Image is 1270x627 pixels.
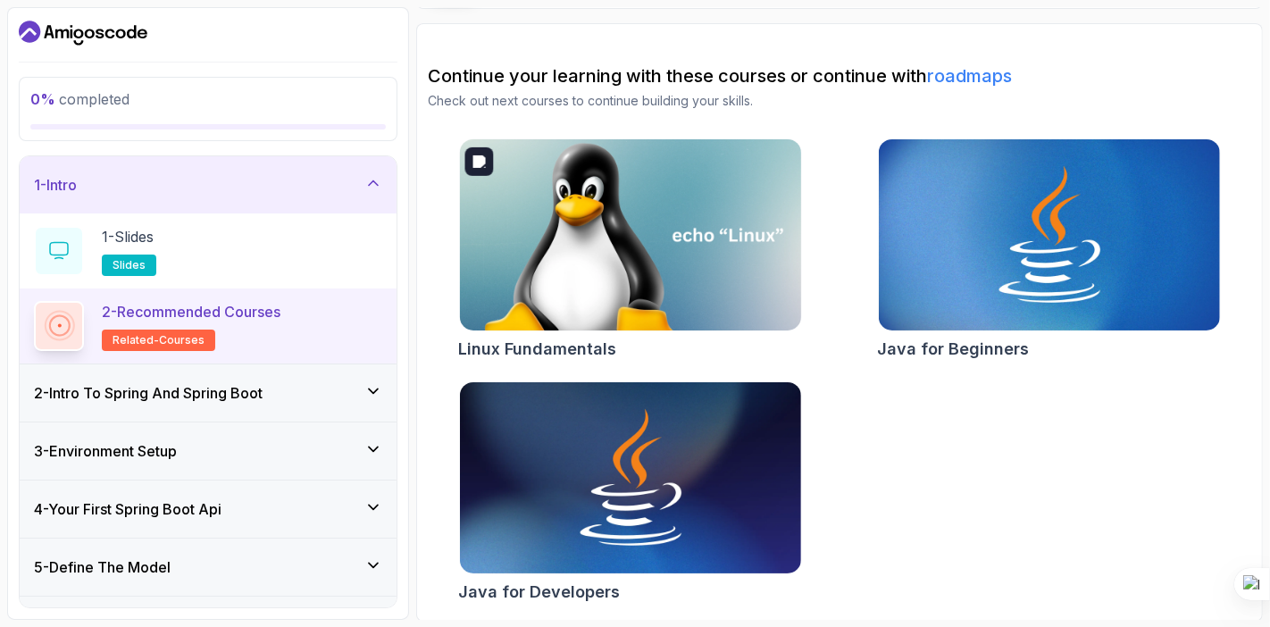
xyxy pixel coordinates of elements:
[878,138,1221,362] a: Java for Beginners cardJava for Beginners
[428,92,1251,110] p: Check out next courses to continue building your skills.
[20,364,397,422] button: 2-Intro To Spring And Spring Boot
[460,382,801,573] img: Java for Developers card
[30,90,55,108] span: 0 %
[20,156,397,213] button: 1-Intro
[879,139,1220,330] img: Java for Beginners card
[459,580,621,605] h2: Java for Developers
[451,135,809,336] img: Linux Fundamentals card
[20,539,397,596] button: 5-Define The Model
[34,301,382,351] button: 2-Recommended Coursesrelated-courses
[34,382,263,404] h3: 2 - Intro To Spring And Spring Boot
[113,258,146,272] span: slides
[459,337,617,362] h2: Linux Fundamentals
[34,498,221,520] h3: 4 - Your First Spring Boot Api
[102,301,280,322] p: 2 - Recommended Courses
[34,556,171,578] h3: 5 - Define The Model
[459,138,802,362] a: Linux Fundamentals cardLinux Fundamentals
[20,481,397,538] button: 4-Your First Spring Boot Api
[113,333,205,347] span: related-courses
[34,440,177,462] h3: 3 - Environment Setup
[20,422,397,480] button: 3-Environment Setup
[30,90,130,108] span: completed
[102,226,154,247] p: 1 - Slides
[428,63,1251,88] h2: Continue your learning with these courses or continue with
[878,337,1030,362] h2: Java for Beginners
[34,174,77,196] h3: 1 - Intro
[927,65,1012,87] a: roadmaps
[34,226,382,276] button: 1-Slidesslides
[19,19,147,47] a: Dashboard
[459,381,802,605] a: Java for Developers cardJava for Developers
